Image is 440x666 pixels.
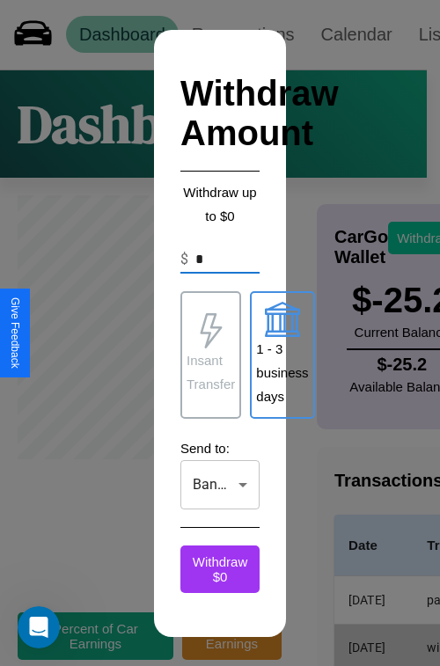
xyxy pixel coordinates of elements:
div: Give Feedback [9,297,21,369]
p: Withdraw up to $ 0 [180,180,260,228]
button: Withdraw $0 [180,545,260,593]
p: 1 - 3 business days [256,337,308,408]
p: Send to: [180,436,260,460]
p: $ [180,249,188,270]
p: Insant Transfer [187,348,235,396]
h2: Withdraw Amount [180,56,260,172]
iframe: Intercom live chat [18,606,60,648]
div: Banky McBankface [180,460,260,509]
